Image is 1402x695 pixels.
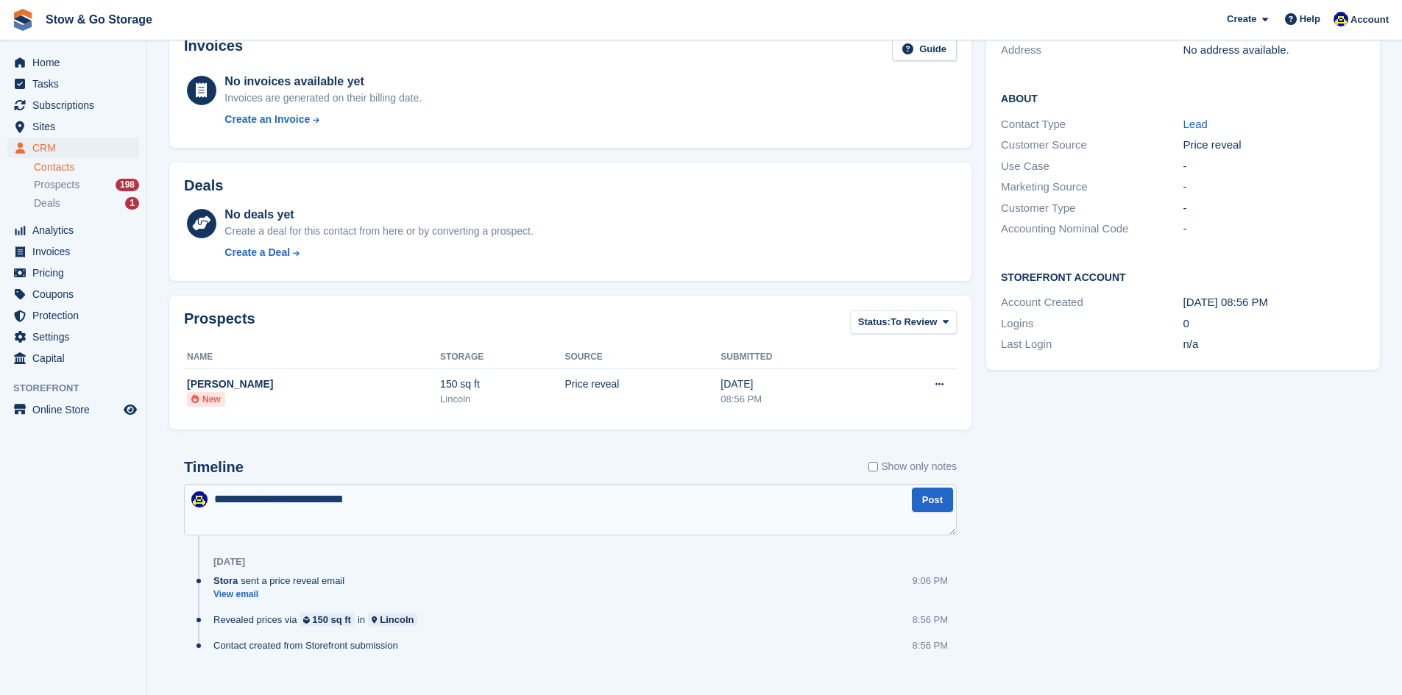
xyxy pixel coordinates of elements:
[7,220,139,240] a: menu
[32,284,121,304] span: Coupons
[224,90,422,106] div: Invoices are generated on their billing date.
[1001,294,1183,311] div: Account Created
[191,491,208,507] img: Rob Good-Stephenson
[12,9,34,31] img: stora-icon-8386f47178a22dfd0bd8f6a31ec36ba5ce8667c1dd55bd0f319d3a0aa187defe.svg
[7,399,139,420] a: menu
[368,613,417,627] a: Lincoln
[184,459,244,476] h2: Timeline
[1001,90,1365,105] h2: About
[32,399,121,420] span: Online Store
[32,138,121,158] span: CRM
[224,206,533,224] div: No deals yet
[213,574,352,588] div: sent a price reveal email
[34,196,139,211] a: Deals 1
[1183,137,1365,154] div: Price reveal
[1183,336,1365,353] div: n/a
[7,116,139,137] a: menu
[1183,200,1365,217] div: -
[213,574,238,588] span: Stora
[184,38,243,62] h2: Invoices
[1350,13,1389,27] span: Account
[868,459,957,474] label: Show only notes
[565,346,721,369] th: Source
[913,574,948,588] div: 9:06 PM
[32,74,121,94] span: Tasks
[440,377,564,392] div: 150 sq ft
[7,263,139,283] a: menu
[1001,269,1365,284] h2: Storefront Account
[1183,158,1365,175] div: -
[187,377,440,392] div: [PERSON_NAME]
[187,392,225,407] li: New
[1183,118,1208,130] a: Lead
[224,112,422,127] a: Create an Invoice
[32,327,121,347] span: Settings
[312,613,351,627] div: 150 sq ft
[1001,137,1183,154] div: Customer Source
[7,327,139,347] a: menu
[1001,116,1183,133] div: Contact Type
[1300,12,1320,26] span: Help
[721,377,868,392] div: [DATE]
[565,377,721,392] div: Price reveal
[440,392,564,407] div: Lincoln
[40,7,158,32] a: Stow & Go Storage
[32,220,121,240] span: Analytics
[7,305,139,326] a: menu
[1227,12,1256,26] span: Create
[7,241,139,262] a: menu
[224,112,310,127] div: Create an Invoice
[7,95,139,115] a: menu
[13,381,146,396] span: Storefront
[1001,336,1183,353] div: Last Login
[380,613,414,627] div: Lincoln
[224,245,533,260] a: Create a Deal
[7,284,139,304] a: menu
[7,52,139,73] a: menu
[850,310,957,335] button: Status: To Review
[184,177,223,194] h2: Deals
[1001,158,1183,175] div: Use Case
[32,52,121,73] span: Home
[1334,12,1348,26] img: Rob Good-Stephenson
[34,178,79,192] span: Prospects
[121,401,139,418] a: Preview store
[224,245,290,260] div: Create a Deal
[34,160,139,174] a: Contacts
[34,177,139,193] a: Prospects 198
[1183,179,1365,196] div: -
[34,196,60,210] span: Deals
[1001,179,1183,196] div: Marketing Source
[213,588,352,601] a: View email
[913,613,948,627] div: 8:56 PM
[1001,316,1183,332] div: Logins
[1183,316,1365,332] div: 0
[721,346,868,369] th: Submitted
[224,73,422,90] div: No invoices available yet
[1001,221,1183,238] div: Accounting Nominal Code
[213,638,406,652] div: Contact created from Storefront submission
[721,392,868,407] div: 08:56 PM
[1001,42,1183,59] div: Address
[32,116,121,137] span: Sites
[1183,42,1365,59] div: No address available.
[1183,294,1365,311] div: [DATE] 08:56 PM
[300,613,355,627] a: 150 sq ft
[32,263,121,283] span: Pricing
[32,241,121,262] span: Invoices
[213,556,245,568] div: [DATE]
[1183,221,1365,238] div: -
[213,613,425,627] div: Revealed prices via in
[32,95,121,115] span: Subscriptions
[184,346,440,369] th: Name
[116,179,139,191] div: 198
[892,38,957,62] a: Guide
[224,224,533,239] div: Create a deal for this contact from here or by converting a prospect.
[858,315,891,329] span: Status:
[891,315,937,329] span: To Review
[125,197,139,210] div: 1
[912,488,953,512] button: Post
[440,346,564,369] th: Storage
[184,310,255,338] h2: Prospects
[7,138,139,158] a: menu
